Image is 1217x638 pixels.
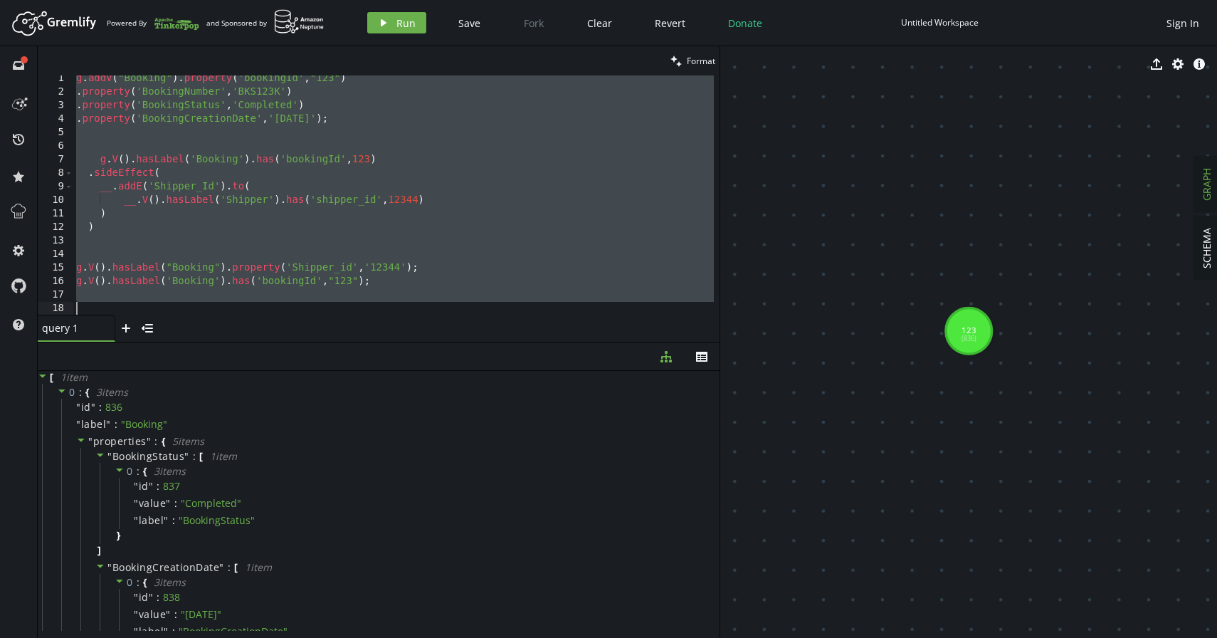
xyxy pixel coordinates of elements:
[91,400,96,414] span: "
[95,544,101,557] span: ]
[157,480,159,493] span: :
[96,385,128,399] span: 3 item s
[139,497,167,510] span: value
[127,464,133,478] span: 0
[38,180,73,194] div: 9
[38,99,73,113] div: 3
[228,561,231,574] span: :
[121,417,167,431] span: " Booking "
[139,608,167,621] span: value
[139,625,164,638] span: label
[143,465,147,478] span: {
[1166,16,1199,30] span: Sign In
[154,464,186,478] span: 3 item s
[274,9,325,34] img: AWS Neptune
[38,221,73,234] div: 12
[112,449,185,463] span: BookingStatus
[181,607,221,621] span: " [DATE] "
[179,624,288,638] span: " BookingCreationDate "
[42,321,99,335] span: query 1
[139,480,149,493] span: id
[687,55,715,67] span: Format
[179,513,255,527] span: " BookingStatus "
[210,449,237,463] span: 1 item
[38,261,73,275] div: 15
[147,434,152,448] span: "
[458,16,480,30] span: Save
[107,11,199,36] div: Powered By
[134,590,139,604] span: "
[149,479,154,493] span: "
[206,9,325,36] div: and Sponsored by
[164,513,169,527] span: "
[38,288,73,302] div: 17
[139,591,149,604] span: id
[655,16,685,30] span: Revert
[524,16,544,30] span: Fork
[38,140,73,153] div: 6
[143,576,147,589] span: {
[172,514,175,527] span: :
[962,325,976,335] tspan: 123
[107,560,112,574] span: "
[99,401,102,414] span: :
[163,480,180,493] div: 837
[139,514,164,527] span: label
[1200,228,1213,268] span: SCHEMA
[193,450,196,463] span: :
[76,417,81,431] span: "
[166,496,171,510] span: "
[448,12,491,33] button: Save
[38,234,73,248] div: 13
[38,194,73,207] div: 10
[134,607,139,621] span: "
[154,575,186,589] span: 3 item s
[50,371,53,384] span: [
[134,496,139,510] span: "
[512,12,555,33] button: Fork
[105,401,122,414] div: 836
[162,435,165,448] span: {
[38,167,73,180] div: 8
[666,46,720,75] button: Format
[107,449,112,463] span: "
[962,334,976,343] tspan: (836)
[115,418,117,431] span: :
[38,275,73,288] div: 16
[38,113,73,126] div: 4
[38,302,73,315] div: 18
[174,608,177,621] span: :
[163,591,180,604] div: 838
[149,590,154,604] span: "
[396,16,416,30] span: Run
[38,207,73,221] div: 11
[137,576,140,589] span: :
[76,400,81,414] span: "
[134,513,139,527] span: "
[81,418,107,431] span: label
[81,401,91,414] span: id
[137,465,140,478] span: :
[69,385,75,399] span: 0
[367,12,426,33] button: Run
[1200,168,1213,201] span: GRAPH
[172,625,175,638] span: :
[901,17,979,28] div: Untitled Workspace
[88,434,93,448] span: "
[164,624,169,638] span: "
[154,435,158,448] span: :
[134,479,139,493] span: "
[79,386,83,399] span: :
[127,575,133,589] span: 0
[184,449,189,463] span: "
[85,386,89,399] span: {
[38,153,73,167] div: 7
[174,497,177,510] span: :
[199,450,203,463] span: [
[93,434,147,448] span: properties
[134,624,139,638] span: "
[234,561,238,574] span: [
[717,12,773,33] button: Donate
[115,529,120,542] span: }
[576,12,623,33] button: Clear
